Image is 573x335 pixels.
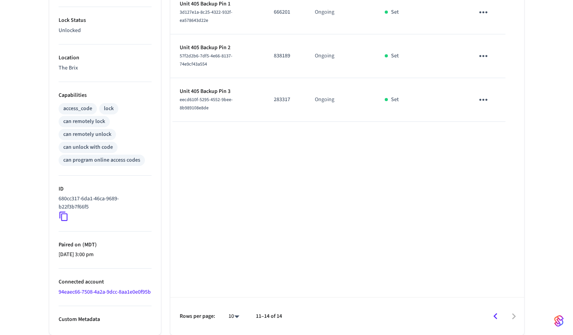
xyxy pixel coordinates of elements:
[81,241,97,249] span: ( MDT )
[59,64,152,72] p: The Brix
[59,241,152,249] p: Paired on
[225,311,243,322] div: 10
[305,34,375,78] td: Ongoing
[391,52,399,60] p: Set
[391,8,399,16] p: Set
[63,130,111,139] div: can remotely unlock
[274,8,296,16] p: 666201
[305,78,375,122] td: Ongoing
[180,312,215,321] p: Rows per page:
[59,185,152,193] p: ID
[256,312,282,321] p: 11–14 of 14
[59,54,152,62] p: Location
[180,44,255,52] p: Unit 405 Backup Pin 2
[59,16,152,25] p: Lock Status
[180,9,232,24] span: 3d127e1a-8c25-4322-932f-ea578643d22e
[59,288,151,296] a: 94eaec66-7508-4a2a-9dcc-8aa1e0e0f95b
[63,118,105,126] div: can remotely lock
[486,307,505,326] button: Go to previous page
[180,87,255,96] p: Unit 405 Backup Pin 3
[59,195,148,211] p: 680cc317-6da1-46ca-9689-b22f3b7f66f5
[63,105,92,113] div: access_code
[59,251,152,259] p: [DATE] 3:00 pm
[59,27,152,35] p: Unlocked
[274,52,296,60] p: 838189
[554,315,564,327] img: SeamLogoGradient.69752ec5.svg
[63,143,113,151] div: can unlock with code
[274,96,296,104] p: 283317
[59,315,152,324] p: Custom Metadata
[104,105,114,113] div: lock
[59,91,152,100] p: Capabilities
[180,53,232,68] span: 57f2d2b6-7df5-4e66-8137-74e9cf43a554
[180,96,233,111] span: eecd610f-5295-4552-9bee-8b989108e8de
[63,156,140,164] div: can program online access codes
[391,96,399,104] p: Set
[59,278,152,286] p: Connected account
